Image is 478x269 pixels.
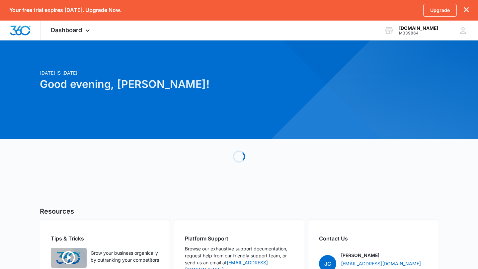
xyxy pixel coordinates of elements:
[185,235,293,242] h2: Platform Support
[91,249,159,263] p: Grow your business organically by outranking your competitors
[51,248,87,268] img: Quick Overview Video
[341,252,379,259] p: [PERSON_NAME]
[41,21,102,40] div: Dashboard
[399,26,438,31] div: account name
[51,235,159,242] h2: Tips & Tricks
[51,27,82,34] span: Dashboard
[319,235,427,242] h2: Contact Us
[341,260,421,267] a: [EMAIL_ADDRESS][DOMAIN_NAME]
[9,7,121,13] p: Your free trial expires [DATE]. Upgrade Now.
[40,69,303,76] p: [DATE] is [DATE]
[423,4,457,17] a: Upgrade
[40,76,303,92] h1: Good evening, [PERSON_NAME]!
[399,31,438,35] div: account id
[40,206,438,216] h5: Resources
[464,7,469,13] button: dismiss this dialog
